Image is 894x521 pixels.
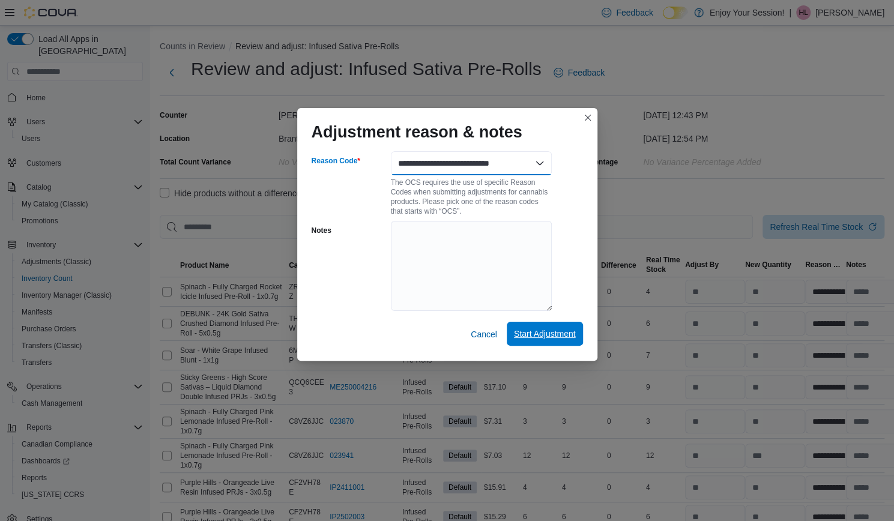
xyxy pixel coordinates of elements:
[507,322,583,346] button: Start Adjustment
[581,110,595,125] button: Closes this modal window
[471,328,497,340] span: Cancel
[466,322,502,346] button: Cancel
[391,175,552,216] div: The OCS requires the use of specific Reason Codes when submitting adjustments for cannabis produc...
[312,122,522,142] h1: Adjustment reason & notes
[514,328,576,340] span: Start Adjustment
[312,156,360,166] label: Reason Code
[312,226,331,235] label: Notes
